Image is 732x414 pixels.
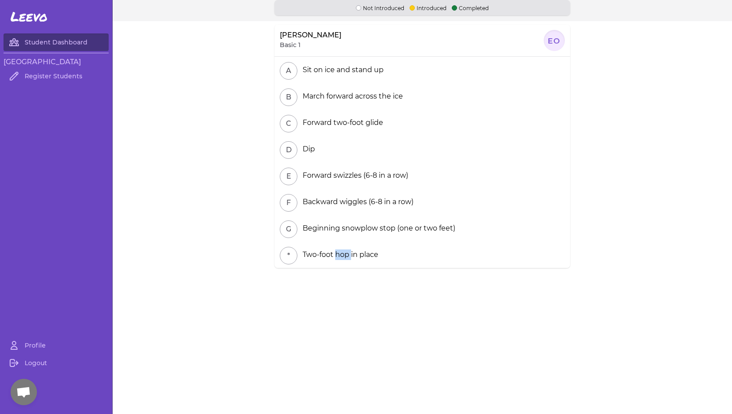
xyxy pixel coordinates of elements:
button: A [280,62,297,80]
button: G [280,220,297,238]
p: Basic 1 [280,40,300,49]
div: March forward across the ice [299,91,403,102]
div: Forward swizzles (6-8 in a row) [299,170,408,181]
span: Leevo [11,9,48,25]
p: Not Introduced [356,4,404,12]
a: Profile [4,337,109,354]
p: [PERSON_NAME] [280,30,341,40]
button: D [280,141,297,159]
a: Logout [4,354,109,372]
div: Sit on ice and stand up [299,65,384,75]
button: C [280,115,297,132]
div: Forward two-foot glide [299,117,383,128]
a: Register Students [4,67,109,85]
div: Dip [299,144,315,154]
div: Two-foot hop in place [299,249,378,260]
div: Backward wiggles (6-8 in a row) [299,197,414,207]
div: Beginning snowplow stop (one or two feet) [299,223,455,234]
h3: [GEOGRAPHIC_DATA] [4,57,109,67]
button: E [280,168,297,185]
button: F [280,194,297,212]
p: Introduced [410,4,447,12]
a: Student Dashboard [4,33,109,51]
p: Completed [452,4,489,12]
a: Open chat [11,379,37,405]
button: B [280,88,297,106]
